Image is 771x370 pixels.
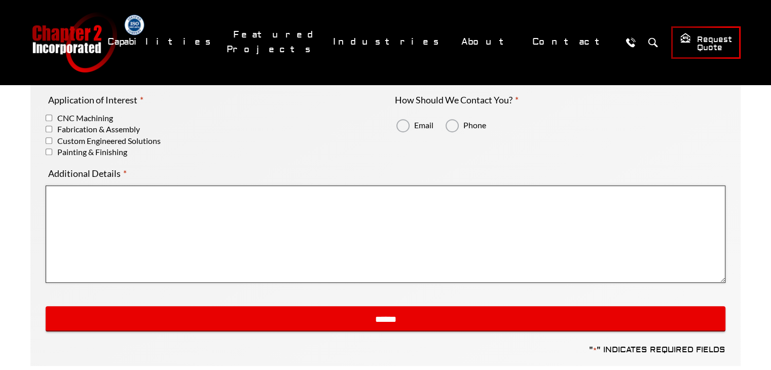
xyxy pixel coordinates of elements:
[57,114,113,123] label: CNC Machining
[644,33,663,52] button: Search
[455,31,521,53] a: About
[57,147,127,157] label: Painting & Finishing
[31,12,117,72] a: Chapter 2 Incorporated
[621,33,640,52] a: Call Us
[46,93,146,107] legend: Application of Interest
[671,26,741,59] a: Request Quote
[396,118,429,133] label: Email
[589,345,725,355] p: " " indicates required fields
[680,32,732,53] span: Request Quote
[101,31,222,53] a: Capabilities
[392,93,521,107] legend: How Should We Contact You?
[46,165,129,181] label: Additional Details
[57,136,161,145] label: Custom Engineered Solutions
[526,31,616,53] a: Contact
[227,24,321,60] a: Featured Projects
[446,118,482,133] label: Phone
[57,125,140,134] label: Fabrication & Assembly
[326,31,450,53] a: Industries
